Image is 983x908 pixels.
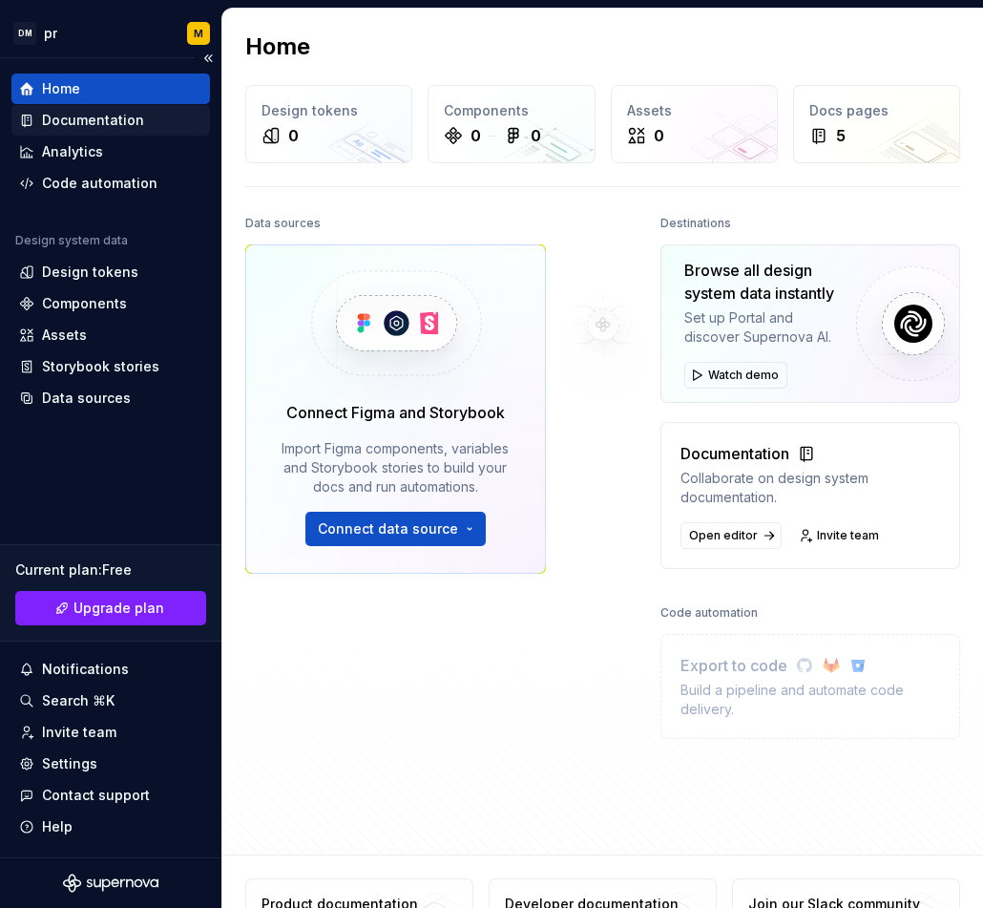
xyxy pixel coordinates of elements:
div: Browse all design system data instantly [684,259,842,305]
div: DM [13,22,36,45]
button: Collapse sidebar [195,45,221,72]
a: Settings [11,749,210,779]
div: Design tokens [42,263,138,282]
button: Upgrade plan [15,591,206,625]
button: Connect data source [305,512,486,546]
div: Design tokens [261,101,396,120]
div: Destinations [660,210,731,237]
div: Components [42,294,127,313]
div: Current plan : Free [15,560,206,580]
button: Notifications [11,654,210,685]
div: Data sources [245,210,321,237]
span: Connect data source [318,519,458,538]
div: Components [444,101,578,120]
div: Code automation [42,174,157,193]
span: Open editor [689,528,758,543]
div: Search ⌘K [42,691,115,710]
a: Docs pages5 [793,85,960,163]
div: Documentation [42,111,144,130]
a: Home [11,74,210,104]
div: Assets [627,101,762,120]
div: Notifications [42,660,129,679]
a: Data sources [11,383,210,413]
a: Components [11,288,210,319]
div: Import Figma components, variables and Storybook stories to build your docs and run automations. [273,439,518,496]
button: Help [11,812,210,842]
div: Invite team [42,723,116,742]
button: DMprM [4,12,218,53]
a: Assets [11,320,210,350]
span: Upgrade plan [73,599,164,618]
button: Contact support [11,780,210,811]
a: Invite team [11,717,210,748]
div: Design system data [15,233,128,248]
a: Code automation [11,168,210,199]
div: 0 [288,124,299,147]
div: Export to code [680,654,941,677]
div: Data sources [42,389,131,408]
div: Docs pages [809,101,944,120]
div: Home [42,79,80,98]
div: 0 [471,124,481,147]
a: Assets0 [611,85,778,163]
div: M [194,26,203,41]
a: Design tokens [11,257,210,287]
div: 0 [654,124,664,147]
div: Collaborate on design system documentation. [680,469,941,507]
div: pr [44,24,57,43]
a: Open editor [680,522,782,549]
div: Connect Figma and Storybook [286,401,505,424]
div: Assets [42,326,87,345]
span: Watch demo [708,368,779,383]
a: Design tokens0 [245,85,412,163]
div: Contact support [42,786,150,805]
a: Storybook stories [11,351,210,382]
div: Settings [42,754,97,773]
h2: Home [245,32,310,62]
a: Components00 [428,85,595,163]
a: Documentation [11,105,210,136]
div: Set up Portal and discover Supernova AI. [684,308,842,347]
div: Build a pipeline and automate code delivery. [680,681,941,719]
a: Invite team [793,522,888,549]
svg: Supernova Logo [63,874,158,893]
div: 5 [836,124,846,147]
div: Help [42,817,73,836]
button: Search ⌘K [11,686,210,716]
div: Code automation [660,600,758,626]
div: Documentation [680,442,941,465]
div: Analytics [42,142,103,161]
span: Invite team [817,528,879,543]
div: Storybook stories [42,357,159,376]
button: Watch demo [684,362,787,389]
div: 0 [531,124,541,147]
a: Analytics [11,137,210,167]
